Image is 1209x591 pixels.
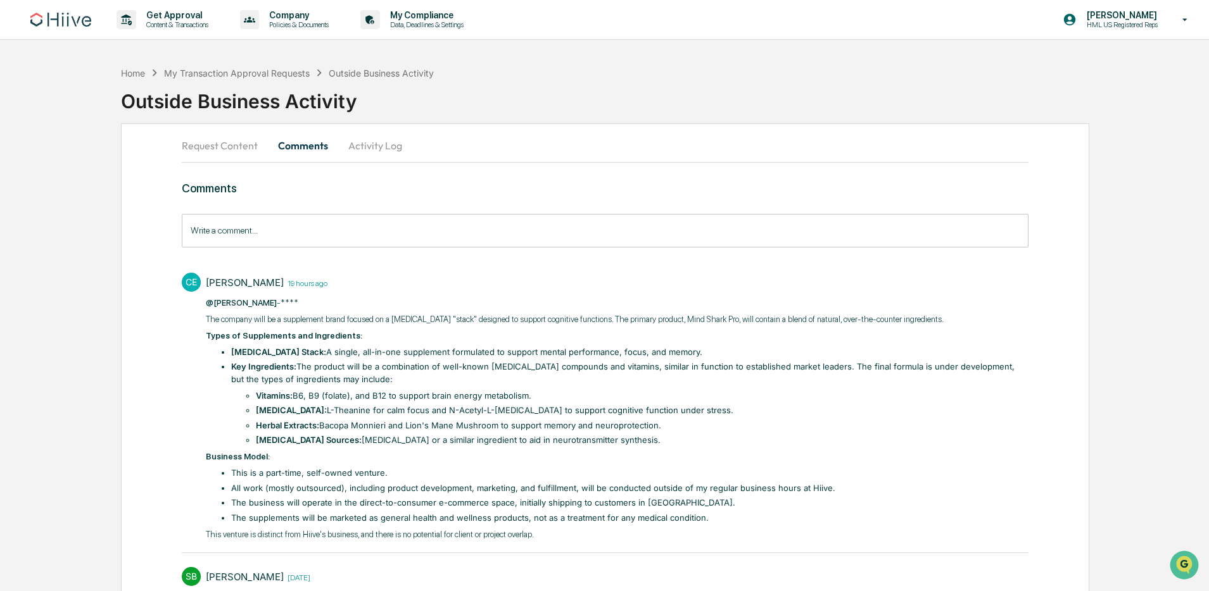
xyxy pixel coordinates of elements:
div: Outside Business Activity [121,80,1209,113]
li: The business will operate in the direct-to-consumer e-commerce space, initially shipping to custo... [231,497,1029,509]
div: [PERSON_NAME] [206,277,284,289]
div: [PERSON_NAME] [206,571,284,583]
span: Attestations [104,159,157,172]
a: 🔎Data Lookup [8,178,85,201]
strong: Vitamins: [256,390,293,401]
div: 🗄️ [92,161,102,171]
li: All work (mostly outsourced), including product development, marketing, and fulfillment, will be ... [231,482,1029,495]
div: secondary tabs example [182,130,1028,161]
p: How can we help? [13,27,231,47]
div: Start new chat [43,97,208,109]
p: My Compliance [380,10,470,20]
input: Clear [33,58,209,71]
button: Comments [268,130,338,161]
li: B6, B9 (folate), and B12 to support brain energy metabolism. [256,390,1028,402]
strong: Business Model: [206,452,270,461]
a: Powered byPylon [89,214,153,224]
p: Data, Deadlines & Settings [380,20,470,29]
iframe: Open customer support [1168,549,1203,583]
img: logo [30,13,91,27]
li: A single, all-in-one supplement formulated to support mental performance, focus, and memory. [231,346,1029,359]
strong: Types of Supplements and Ingredients: [206,331,362,340]
div: 🔎 [13,185,23,195]
div: SB [182,567,201,586]
li: [MEDICAL_DATA] or a similar ingredient to aid in neurotransmitter synthesis. [256,434,1028,447]
p: Get Approval [136,10,215,20]
strong: [MEDICAL_DATA]: [256,405,327,415]
p: Content & Transactions [136,20,215,29]
p: Company [259,10,335,20]
strong: Key Ingredients: [231,361,296,371]
p: [PERSON_NAME] [1077,10,1164,20]
p: HML US Registered Reps [1077,20,1164,29]
h3: Comments [182,182,1028,195]
li: L-Theanine for calm focus and N-Acetyl-L-[MEDICAL_DATA] to support cognitive function under stress. [256,404,1028,417]
span: @[PERSON_NAME] [206,298,277,308]
strong: [MEDICAL_DATA] Sources: [256,435,362,445]
span: Pylon [126,215,153,224]
li: Bacopa Monnieri and Lion's Mane Mushroom to support memory and neuroprotection. [256,420,1028,432]
span: Data Lookup [25,184,80,196]
time: Thursday, August 7, 2025 at 12:57:42 PM [284,571,310,582]
div: My Transaction Approval Requests [164,68,310,78]
a: 🖐️Preclearance [8,154,87,177]
span: Preclearance [25,159,82,172]
strong: Herbal Extracts: [256,420,319,430]
div: 🖐️ [13,161,23,171]
div: CE [182,273,201,292]
strong: [MEDICAL_DATA] Stack: [231,347,326,357]
p: The company will be a supplement brand focused on a [MEDICAL_DATA] "stack" designed to support co... [206,313,1028,326]
div: We're offline, we'll be back soon [43,109,165,120]
p: Policies & Documents [259,20,335,29]
p: This venture is distinct from Hiive's business, and there is no potential for client or project o... [206,528,1028,541]
div: Home [121,68,145,78]
time: Monday, August 11, 2025 at 9:05:18 PM [284,277,327,288]
button: Activity Log [338,130,412,161]
li: The product will be a combination of well-known [MEDICAL_DATA] compounds and vitamins, similar in... [231,361,1029,447]
a: 🗄️Attestations [87,154,162,177]
li: This is a part-time, self-owned venture. [231,467,1029,480]
img: 1746055101610-c473b297-6a78-478c-a979-82029cc54cd1 [13,97,35,120]
li: The supplements will be marketed as general health and wellness products, not as a treatment for ... [231,512,1029,525]
button: Request Content [182,130,268,161]
button: Start new chat [215,101,231,116]
div: Outside Business Activity [329,68,434,78]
